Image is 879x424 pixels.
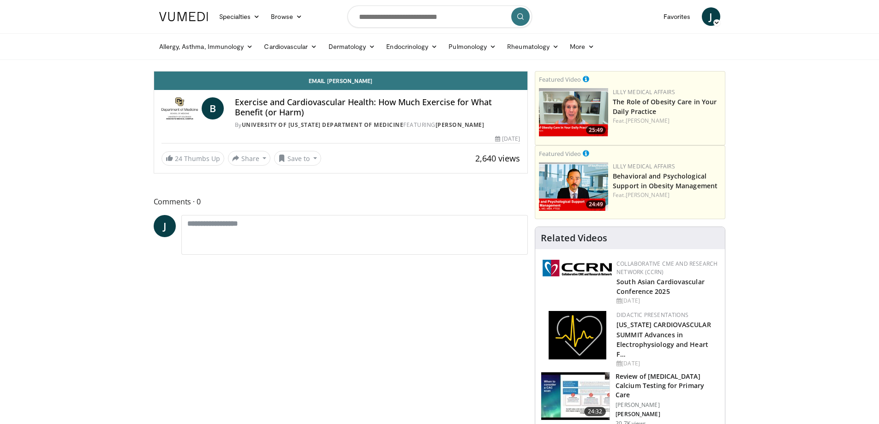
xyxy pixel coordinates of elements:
[495,135,520,143] div: [DATE]
[202,97,224,119] a: B
[613,191,721,199] div: Feat.
[265,7,308,26] a: Browse
[159,12,208,21] img: VuMedi Logo
[549,311,606,359] img: 1860aa7a-ba06-47e3-81a4-3dc728c2b4cf.png.150x105_q85_autocrop_double_scale_upscale_version-0.2.png
[475,153,520,164] span: 2,640 views
[161,97,198,119] img: University of Colorado Department of Medicine
[564,37,600,56] a: More
[539,149,581,158] small: Featured Video
[258,37,323,56] a: Cardiovascular
[626,191,670,199] a: [PERSON_NAME]
[616,260,718,276] a: Collaborative CME and Research Network (CCRN)
[274,151,321,166] button: Save to
[347,6,532,28] input: Search topics, interventions
[539,162,608,211] a: 24:49
[235,121,520,129] div: By FEATURING
[154,72,528,90] a: Email [PERSON_NAME]
[613,117,721,125] div: Feat.
[502,37,564,56] a: Rheumatology
[616,359,718,368] div: [DATE]
[541,233,607,244] h4: Related Videos
[443,37,502,56] a: Pulmonology
[613,88,675,96] a: Lilly Medical Affairs
[381,37,443,56] a: Endocrinology
[616,411,719,418] p: [PERSON_NAME]
[613,97,717,116] a: The Role of Obesity Care in Your Daily Practice
[154,37,259,56] a: Allergy, Asthma, Immunology
[616,297,718,305] div: [DATE]
[539,88,608,137] a: 25:49
[616,311,718,319] div: Didactic Presentations
[539,88,608,137] img: e1208b6b-349f-4914-9dd7-f97803bdbf1d.png.150x105_q85_crop-smart_upscale.png
[616,320,711,358] a: [US_STATE] CARDIOVASCULAR SUMMIT Advances in Electrophysiology and Heart F…
[626,117,670,125] a: [PERSON_NAME]
[658,7,696,26] a: Favorites
[228,151,271,166] button: Share
[539,75,581,84] small: Featured Video
[214,7,266,26] a: Specialties
[616,401,719,409] p: [PERSON_NAME]
[586,126,606,134] span: 25:49
[154,196,528,208] span: Comments 0
[161,151,224,166] a: 24 Thumbs Up
[323,37,381,56] a: Dermatology
[242,121,404,129] a: University of [US_STATE] Department of Medicine
[616,277,705,296] a: South Asian Cardiovascular Conference 2025
[584,407,606,416] span: 24:32
[436,121,484,129] a: [PERSON_NAME]
[175,154,182,163] span: 24
[541,372,610,420] img: f4af32e0-a3f3-4dd9-8ed6-e543ca885e6d.150x105_q85_crop-smart_upscale.jpg
[235,97,520,117] h4: Exercise and Cardiovascular Health: How Much Exercise for What Benefit (or Harm)
[586,200,606,209] span: 24:49
[154,215,176,237] a: J
[613,162,675,170] a: Lilly Medical Affairs
[543,260,612,276] img: a04ee3ba-8487-4636-b0fb-5e8d268f3737.png.150x105_q85_autocrop_double_scale_upscale_version-0.2.png
[539,162,608,211] img: ba3304f6-7838-4e41-9c0f-2e31ebde6754.png.150x105_q85_crop-smart_upscale.png
[613,172,718,190] a: Behavioral and Psychological Support in Obesity Management
[702,7,720,26] a: J
[616,372,719,400] h3: Review of [MEDICAL_DATA] Calcium Testing for Primary Care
